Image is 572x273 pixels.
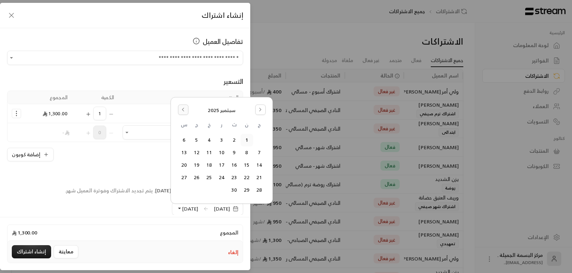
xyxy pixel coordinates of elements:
[182,204,198,213] span: [DATE]
[253,121,266,134] th: الأحد
[25,91,72,104] th: المجموع
[203,36,243,46] span: تفاصيل العميل
[228,134,240,146] button: الثلاثاء, سبتمبر 2, 2025
[228,184,240,196] button: الثلاثاء, سبتمبر 30, 2025
[203,134,215,146] button: الخميس, سبتمبر 4, 2025
[178,105,188,115] button: Go to the Previous Month
[65,173,243,183] div: مدة الاشتراك
[216,147,228,158] button: الأربعاء, سبتمبر 10, 2025
[253,147,265,158] button: الأحد, سبتمبر 7, 2025
[253,159,265,171] button: الأحد, سبتمبر 14, 2025
[7,91,243,142] table: Selected Products
[43,109,68,118] span: 1,300.00
[93,126,106,139] span: 0
[241,121,253,134] th: الاثنين
[214,205,230,212] span: [DATE]
[25,123,72,142] td: -
[228,249,238,256] button: إلغاء
[228,159,240,171] button: الثلاثاء, سبتمبر 16, 2025
[7,76,243,86] div: التسعير
[178,172,190,183] button: السبت, سبتمبر 27, 2025
[118,91,243,104] th: المنتج
[253,172,265,183] button: الأحد, سبتمبر 21, 2025
[54,245,78,258] button: معاينة
[228,172,240,183] button: الثلاثاء, سبتمبر 23, 2025
[228,147,240,158] button: الثلاثاء, سبتمبر 9, 2025
[191,159,203,171] button: الجمعة, سبتمبر 19, 2025
[241,159,253,171] button: الاثنين, سبتمبر 15, 2025
[12,245,51,258] button: إنشاء اشتراك
[72,91,118,104] th: الكمية
[12,229,37,236] span: 1,300.00
[203,147,215,158] button: الخميس, سبتمبر 11, 2025
[123,128,131,137] button: Open
[216,121,228,134] th: الأربعاء
[203,159,215,171] button: الخميس, سبتمبر 18, 2025
[191,147,203,158] button: الجمعة, سبتمبر 12, 2025
[178,121,266,196] table: سبتمبر 2025
[191,134,203,146] button: الجمعة, سبتمبر 5, 2025
[241,172,253,183] button: الاثنين, سبتمبر 22, 2025
[178,121,191,134] th: السبت
[241,134,253,146] button: Today, الاثنين, سبتمبر 1, 2025, selected
[203,121,216,134] th: الخميس
[93,107,106,120] span: 1
[253,184,265,196] button: الأحد, سبتمبر 28, 2025
[216,172,228,183] button: الأربعاء, سبتمبر 24, 2025
[178,159,190,171] button: السبت, سبتمبر 20, 2025
[208,107,236,114] span: سبتمبر 2025
[178,134,190,146] button: السبت, سبتمبر 6, 2025
[216,134,228,146] button: الأربعاء, سبتمبر 3, 2025
[241,184,253,196] button: الاثنين, سبتمبر 29, 2025
[191,121,203,134] th: الجمعة
[255,105,266,115] button: Go to the Next Month
[241,147,253,158] button: الاثنين, سبتمبر 8, 2025
[156,186,171,195] span: [DATE]
[228,121,241,134] th: الثلاثاء
[216,159,228,171] button: الأربعاء, سبتمبر 17, 2025
[202,9,243,21] span: إنشاء اشتراك
[65,187,243,194] div: يبدأ الاشتراك في وينتهي . يتم تجديد الاشتراك وفوترة العميل شهر.
[7,148,54,161] button: إضافة كوبون
[203,172,215,183] button: الخميس, سبتمبر 25, 2025
[178,147,190,158] button: السبت, سبتمبر 13, 2025
[220,229,238,236] span: المجموع
[7,54,16,62] button: Open
[191,172,203,183] button: الجمعة, سبتمبر 26, 2025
